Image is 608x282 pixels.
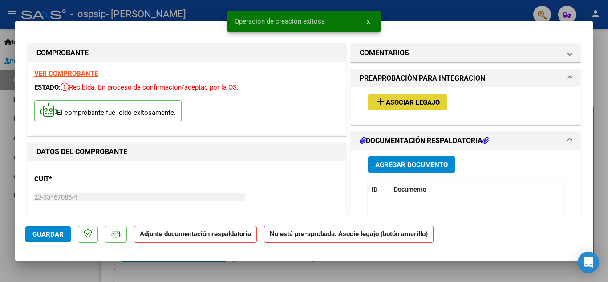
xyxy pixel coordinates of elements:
[235,17,325,26] span: Operación de creación exitosa
[360,135,489,146] h1: DOCUMENTACIÓN RESPALDATORIA
[32,230,64,238] span: Guardar
[351,44,580,62] mat-expansion-panel-header: COMENTARIOS
[351,69,580,87] mat-expansion-panel-header: PREAPROBACIÓN PARA INTEGRACION
[360,48,409,58] h1: COMENTARIOS
[367,17,370,25] span: x
[368,94,447,110] button: Asociar Legajo
[61,83,239,91] span: Recibida. En proceso de confirmacion/aceptac por la OS.
[140,230,251,238] strong: Adjunte documentación respaldatoria
[375,161,448,169] span: Agregar Documento
[36,147,127,156] strong: DATOS DEL COMPROBANTE
[368,156,455,173] button: Agregar Documento
[386,98,440,106] span: Asociar Legajo
[372,186,377,193] span: ID
[34,83,61,91] span: ESTADO:
[34,69,98,78] a: VER COMPROBANTE
[368,180,390,199] datatable-header-cell: ID
[36,49,89,57] strong: COMPROBANTE
[375,96,386,107] mat-icon: add
[25,226,71,242] button: Guardar
[264,226,434,243] strong: No está pre-aprobada. Asocie legajo (botón amarillo)
[351,87,580,124] div: PREAPROBACIÓN PARA INTEGRACION
[34,100,182,122] p: El comprobante fue leído exitosamente.
[394,186,426,193] span: Documento
[360,73,485,84] h1: PREAPROBACIÓN PARA INTEGRACION
[578,252,599,273] div: Open Intercom Messenger
[351,132,580,150] mat-expansion-panel-header: DOCUMENTACIÓN RESPALDATORIA
[34,174,126,184] p: CUIT
[360,13,377,29] button: x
